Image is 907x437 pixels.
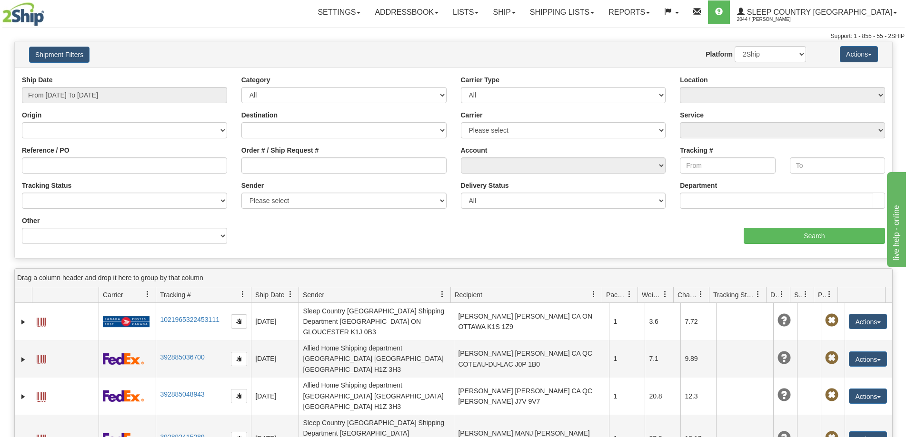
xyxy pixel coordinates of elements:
[160,353,204,361] a: 392885036700
[821,286,837,302] a: Pickup Status filter column settings
[645,378,680,415] td: 20.8
[22,181,71,190] label: Tracking Status
[22,146,70,155] label: Reference / PO
[22,216,40,225] label: Other
[693,286,709,302] a: Charge filter column settings
[606,290,626,300] span: Packages
[461,110,483,120] label: Carrier
[103,316,150,328] img: 20 - Canada Post
[657,286,673,302] a: Weight filter column settings
[37,350,46,366] a: Label
[368,0,446,24] a: Addressbook
[19,392,28,401] a: Expand
[774,286,790,302] a: Delivery Status filter column settings
[706,49,733,59] label: Platform
[29,47,90,63] button: Shipment Filters
[241,75,270,85] label: Category
[750,286,766,302] a: Tracking Status filter column settings
[777,351,791,365] span: Unknown
[231,352,247,366] button: Copy to clipboard
[730,0,904,24] a: Sleep Country [GEOGRAPHIC_DATA] 2044 / [PERSON_NAME]
[251,378,299,415] td: [DATE]
[37,313,46,329] a: Label
[777,388,791,402] span: Unknown
[160,390,204,398] a: 392885048943
[255,290,284,300] span: Ship Date
[22,75,53,85] label: Ship Date
[103,353,144,365] img: 2 - FedEx Express®
[455,290,482,300] span: Recipient
[461,146,488,155] label: Account
[241,110,278,120] label: Destination
[231,314,247,329] button: Copy to clipboard
[299,340,454,377] td: Allied Home Shipping department [GEOGRAPHIC_DATA] [GEOGRAPHIC_DATA] [GEOGRAPHIC_DATA] H1Z 3H3
[140,286,156,302] a: Carrier filter column settings
[461,75,499,85] label: Carrier Type
[825,314,838,327] span: Pickup Not Assigned
[609,378,645,415] td: 1
[231,389,247,403] button: Copy to clipboard
[680,75,708,85] label: Location
[7,6,88,17] div: live help - online
[19,317,28,327] a: Expand
[461,181,509,190] label: Delivery Status
[103,290,123,300] span: Carrier
[299,303,454,340] td: Sleep Country [GEOGRAPHIC_DATA] Shipping Department [GEOGRAPHIC_DATA] ON GLOUCESTER K1J 0B3
[680,181,717,190] label: Department
[37,388,46,403] a: Label
[310,0,368,24] a: Settings
[678,290,698,300] span: Charge
[680,303,716,340] td: 7.72
[160,290,191,300] span: Tracking #
[885,170,906,267] iframe: chat widget
[454,340,609,377] td: [PERSON_NAME] [PERSON_NAME] CA QC COTEAU-DU-LAC J0P 1B0
[713,290,755,300] span: Tracking Status
[645,303,680,340] td: 3.6
[849,351,887,367] button: Actions
[840,46,878,62] button: Actions
[680,110,704,120] label: Service
[794,290,802,300] span: Shipment Issues
[790,157,885,174] input: To
[744,228,885,244] input: Search
[22,110,41,120] label: Origin
[454,378,609,415] td: [PERSON_NAME] [PERSON_NAME] CA QC [PERSON_NAME] J7V 9V7
[642,290,662,300] span: Weight
[523,0,601,24] a: Shipping lists
[299,378,454,415] td: Allied Home Shipping department [GEOGRAPHIC_DATA] [GEOGRAPHIC_DATA] [GEOGRAPHIC_DATA] H1Z 3H3
[434,286,450,302] a: Sender filter column settings
[609,340,645,377] td: 1
[645,340,680,377] td: 7.1
[486,0,522,24] a: Ship
[251,303,299,340] td: [DATE]
[601,0,657,24] a: Reports
[103,390,144,402] img: 2 - FedEx Express®
[777,314,791,327] span: Unknown
[825,388,838,402] span: Pickup Not Assigned
[745,8,892,16] span: Sleep Country [GEOGRAPHIC_DATA]
[849,314,887,329] button: Actions
[737,15,808,24] span: 2044 / [PERSON_NAME]
[303,290,324,300] span: Sender
[454,303,609,340] td: [PERSON_NAME] [PERSON_NAME] CA ON OTTAWA K1S 1Z9
[621,286,638,302] a: Packages filter column settings
[797,286,814,302] a: Shipment Issues filter column settings
[446,0,486,24] a: Lists
[586,286,602,302] a: Recipient filter column settings
[825,351,838,365] span: Pickup Not Assigned
[241,181,264,190] label: Sender
[818,290,826,300] span: Pickup Status
[15,269,892,287] div: grid grouping header
[770,290,778,300] span: Delivery Status
[680,378,716,415] td: 12.3
[849,388,887,404] button: Actions
[282,286,299,302] a: Ship Date filter column settings
[680,146,713,155] label: Tracking #
[251,340,299,377] td: [DATE]
[160,316,219,323] a: 1021965322453111
[19,355,28,364] a: Expand
[2,32,905,40] div: Support: 1 - 855 - 55 - 2SHIP
[680,157,775,174] input: From
[235,286,251,302] a: Tracking # filter column settings
[680,340,716,377] td: 9.89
